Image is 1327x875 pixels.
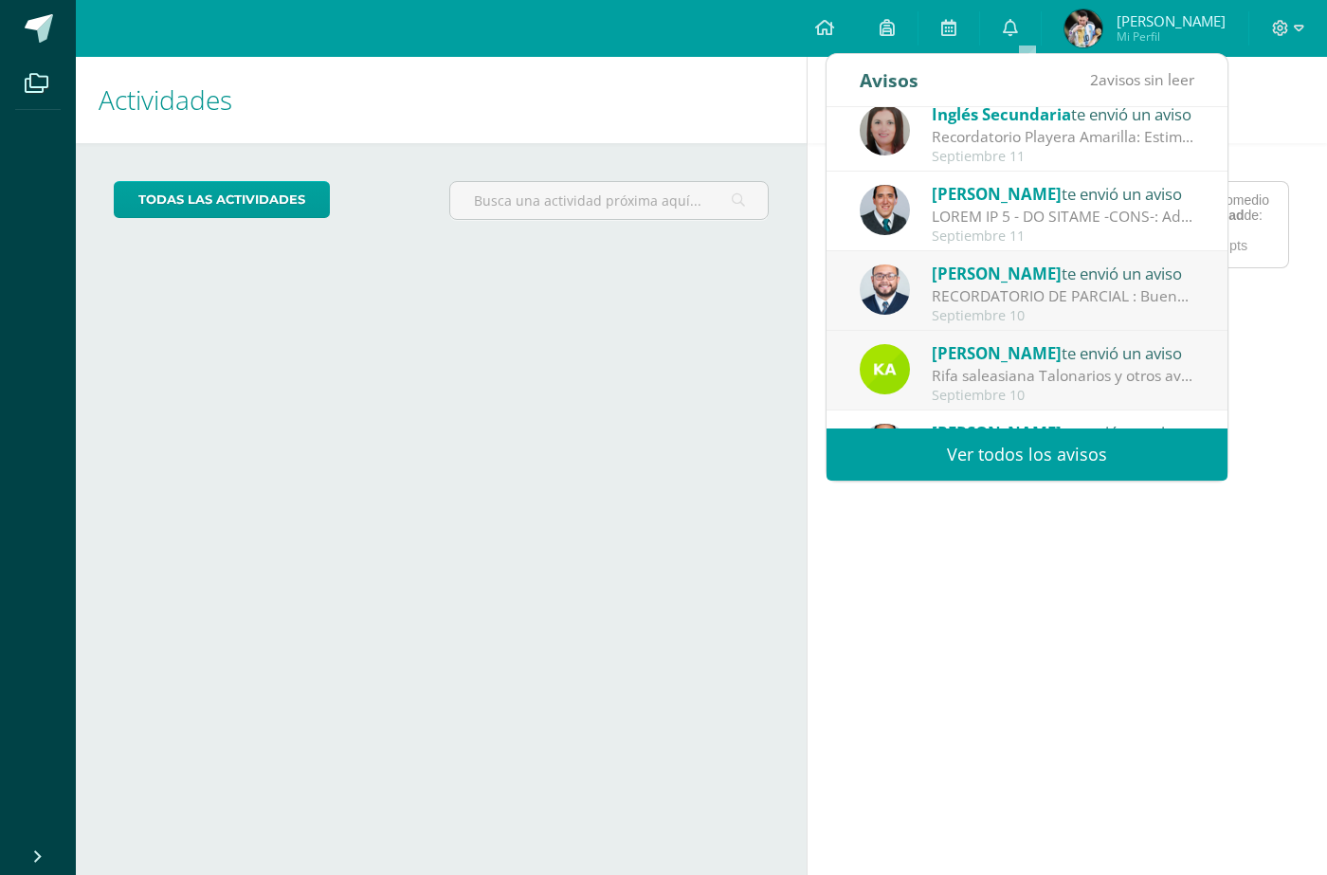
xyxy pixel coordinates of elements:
div: te envió un aviso [932,101,1195,126]
div: te envió un aviso [932,181,1195,206]
span: [PERSON_NAME] [932,342,1062,364]
div: te envió un aviso [932,340,1195,365]
a: Ver todos los avisos [827,428,1227,481]
span: avisos sin leer [1090,69,1194,90]
a: todas las Actividades [114,181,330,218]
img: 8af0450cf43d44e38c4a1497329761f3.png [860,105,910,155]
div: Septiembre 11 [932,149,1195,165]
img: eaa624bfc361f5d4e8a554d75d1a3cf6.png [860,264,910,315]
div: te envió un aviso [932,261,1195,285]
input: Busca una actividad próxima aquí... [450,182,769,219]
span: Inglés Secundaria [932,103,1071,125]
span: Mi Perfil [1117,28,1226,45]
div: Septiembre 11 [932,228,1195,245]
img: 2306758994b507d40baaa54be1d4aa7e.png [860,424,910,474]
span: [PERSON_NAME] [932,183,1062,205]
img: afaf31fb24b47a4519f6e7e13dac0acf.png [1064,9,1102,47]
div: Obtuvo un promedio en esta de: [1149,192,1269,223]
span: [PERSON_NAME] [932,422,1062,444]
img: 80c6179f4b1d2e3660951566ef3c631f.png [860,344,910,394]
div: Septiembre 10 [932,308,1195,324]
div: Rifa saleasiana Talonarios y otros avisos 10 septiembre 2025: Estimados Padres de Familia Les sal... [932,365,1195,387]
span: 2 [1090,69,1099,90]
div: RECORDATORIO DE PARCIAL : Buenas tardes Jovenes, se les recuerda que mañana hay parcial. Estudien... [932,285,1195,307]
h1: Actividades [99,57,784,143]
span: pts [1229,238,1247,253]
span: [PERSON_NAME] [932,263,1062,284]
div: Recordatorio Playera Amarilla: Estimados estudiantes: Les recuerdo que el día de mañana deben de ... [932,126,1195,148]
img: 2306758994b507d40baaa54be1d4aa7e.png [860,185,910,235]
div: te envió un aviso [932,420,1195,445]
div: TAREA NO 1 - IV UNIDAD -TICS-: Buenas tardes Estimados todos GRUPO PROFESOR AQUINO- II BASICO D R... [932,206,1195,228]
span: [PERSON_NAME] [1117,11,1226,30]
div: Septiembre 10 [932,388,1195,404]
